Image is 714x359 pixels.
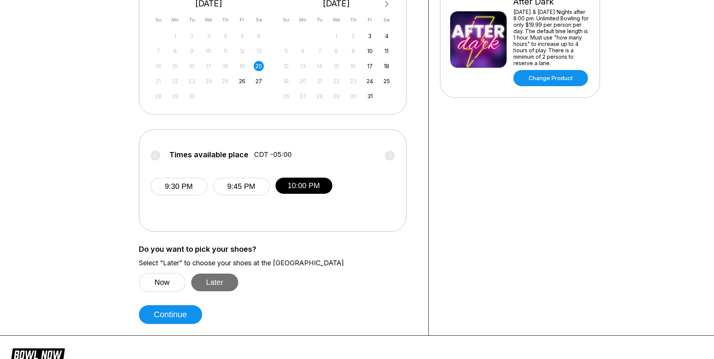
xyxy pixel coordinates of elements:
div: Su [281,15,291,25]
div: Choose Saturday, September 27th, 2025 [254,76,264,86]
div: Choose Friday, October 17th, 2025 [365,61,375,71]
div: Choose Friday, October 31st, 2025 [365,91,375,101]
button: 10:00 PM [276,178,332,194]
button: 9:30 PM [151,178,207,195]
div: Not available Sunday, October 12th, 2025 [281,61,291,71]
div: Not available Tuesday, October 21st, 2025 [315,76,325,86]
div: Not available Monday, October 13th, 2025 [298,61,308,71]
div: Not available Thursday, September 11th, 2025 [220,46,230,56]
a: Change Product [513,70,588,86]
div: Not available Sunday, October 19th, 2025 [281,76,291,86]
div: Not available Wednesday, October 22nd, 2025 [331,76,341,86]
div: Not available Wednesday, September 10th, 2025 [204,46,214,56]
div: Not available Thursday, October 16th, 2025 [348,61,358,71]
div: Sa [254,15,264,25]
div: Not available Sunday, October 26th, 2025 [281,91,291,101]
div: Th [220,15,230,25]
div: Not available Tuesday, September 23rd, 2025 [187,76,197,86]
div: Not available Sunday, September 7th, 2025 [153,46,163,56]
div: Not available Thursday, October 23rd, 2025 [348,76,358,86]
div: Choose Saturday, September 20th, 2025 [254,61,264,71]
div: Tu [187,15,197,25]
div: Fr [365,15,375,25]
div: Su [153,15,163,25]
div: Not available Wednesday, September 24th, 2025 [204,76,214,86]
div: Choose Friday, September 26th, 2025 [237,76,247,86]
div: month 2025-09 [152,30,265,101]
button: 9:45 PM [213,178,270,195]
div: Not available Wednesday, September 17th, 2025 [204,61,214,71]
div: Not available Thursday, September 4th, 2025 [220,31,230,41]
div: Not available Monday, September 15th, 2025 [170,61,180,71]
div: We [204,15,214,25]
div: Not available Wednesday, September 3rd, 2025 [204,31,214,41]
div: Choose Saturday, October 25th, 2025 [382,76,392,86]
div: Not available Monday, October 20th, 2025 [298,76,308,86]
div: Not available Tuesday, September 30th, 2025 [187,91,197,101]
div: Not available Tuesday, September 16th, 2025 [187,61,197,71]
div: Not available Wednesday, October 29th, 2025 [331,91,341,101]
div: Not available Saturday, September 13th, 2025 [254,46,264,56]
div: Not available Thursday, September 18th, 2025 [220,61,230,71]
div: Not available Thursday, October 2nd, 2025 [348,31,358,41]
div: Not available Friday, September 5th, 2025 [237,31,247,41]
button: Later [191,274,239,291]
div: Choose Saturday, October 11th, 2025 [382,46,392,56]
button: Now [139,273,186,292]
div: Not available Thursday, October 30th, 2025 [348,91,358,101]
div: Sa [382,15,392,25]
div: Th [348,15,358,25]
div: month 2025-10 [280,30,393,101]
div: Not available Wednesday, October 1st, 2025 [331,31,341,41]
div: Fr [237,15,247,25]
div: Not available Monday, September 22nd, 2025 [170,76,180,86]
div: Not available Friday, September 12th, 2025 [237,46,247,56]
label: Select “Later” to choose your shoes at the [GEOGRAPHIC_DATA] [139,259,417,267]
div: Not available Friday, September 19th, 2025 [237,61,247,71]
div: Not available Tuesday, October 14th, 2025 [315,61,325,71]
label: Do you want to pick your shoes? [139,245,417,253]
div: Not available Tuesday, September 9th, 2025 [187,46,197,56]
div: Mo [298,15,308,25]
div: [DATE] & [DATE] Nights after 8:00 pm. Unlimited Bowling for only $19.99 per person per day. The d... [513,9,590,66]
div: Not available Thursday, October 9th, 2025 [348,46,358,56]
div: Not available Tuesday, September 2nd, 2025 [187,31,197,41]
div: Not available Monday, October 27th, 2025 [298,91,308,101]
span: Times available place [169,151,248,159]
div: Choose Saturday, October 4th, 2025 [382,31,392,41]
div: Not available Tuesday, October 7th, 2025 [315,46,325,56]
div: Not available Monday, October 6th, 2025 [298,46,308,56]
div: Not available Sunday, October 5th, 2025 [281,46,291,56]
span: CDT -05:00 [254,151,292,159]
div: Not available Monday, September 29th, 2025 [170,91,180,101]
div: Not available Tuesday, October 28th, 2025 [315,91,325,101]
div: We [331,15,341,25]
div: Not available Monday, September 1st, 2025 [170,31,180,41]
div: Choose Friday, October 24th, 2025 [365,76,375,86]
div: Not available Wednesday, October 15th, 2025 [331,61,341,71]
div: Not available Saturday, September 6th, 2025 [254,31,264,41]
div: Not available Sunday, September 21st, 2025 [153,76,163,86]
div: Tu [315,15,325,25]
div: Choose Friday, October 10th, 2025 [365,46,375,56]
div: Not available Thursday, September 25th, 2025 [220,76,230,86]
div: Not available Sunday, September 28th, 2025 [153,91,163,101]
img: After Dark [450,11,507,68]
div: Not available Monday, September 8th, 2025 [170,46,180,56]
div: Choose Saturday, October 18th, 2025 [382,61,392,71]
div: Mo [170,15,180,25]
div: Choose Friday, October 3rd, 2025 [365,31,375,41]
button: Continue [139,305,202,324]
div: Not available Sunday, September 14th, 2025 [153,61,163,71]
div: Not available Wednesday, October 8th, 2025 [331,46,341,56]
